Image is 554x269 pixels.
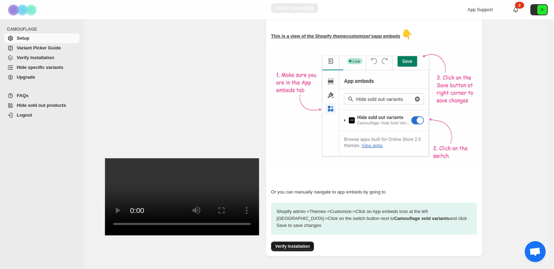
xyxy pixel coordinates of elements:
a: 2 [512,6,519,13]
a: Variant Picker Guide [4,43,79,53]
a: Upgrade [4,72,79,82]
span: Verify Installation [17,55,54,60]
strong: Camouflage sold variants [394,216,449,221]
video: Enable Camouflage in theme app embeds [105,158,259,235]
p: Shopify admin -> Themes -> Customize -> Click on App embeds Icon at the left [GEOGRAPHIC_DATA] ->... [271,203,477,235]
p: Or you can manually navigate to app embeds by going to [271,189,477,196]
span: Variant Picker Guide [17,45,61,50]
a: Setup [4,33,79,43]
span: Logout [17,112,32,118]
a: Open chat [525,241,546,262]
span: Upgrade [17,74,35,80]
span: Hide specific variants [17,65,63,70]
span: Hide sold out products [17,103,66,108]
span: Setup [17,35,29,41]
a: Hide sold out products [4,101,79,110]
a: Verify Installation [271,244,314,249]
button: Avatar with initials R [530,4,548,15]
span: Avatar with initials R [537,5,547,15]
a: Logout [4,110,79,120]
span: FAQs [17,93,29,98]
span: Verify Installation [275,244,310,249]
u: This is a view of the Shopify theme customizer's app embeds [271,33,400,39]
img: Camouflage [6,0,40,19]
text: R [541,8,544,12]
span: App Support [468,7,493,12]
div: 2 [515,2,524,9]
span: 👇 [401,29,413,40]
a: Verify Installation [4,53,79,63]
img: camouflage-enable [271,45,480,167]
button: Verify Installation [271,242,314,251]
a: Hide specific variants [4,63,79,72]
span: CAMOUFLAGE [7,26,80,32]
a: FAQs [4,91,79,101]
